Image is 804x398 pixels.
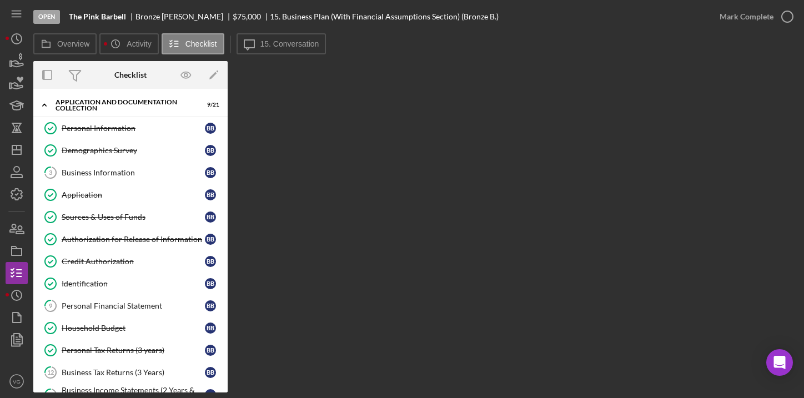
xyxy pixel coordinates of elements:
div: B B [205,167,216,178]
label: Checklist [185,39,217,48]
a: Personal InformationBB [39,117,222,139]
label: Activity [127,39,151,48]
button: Mark Complete [708,6,798,28]
div: Open [33,10,60,24]
a: 9Personal Financial StatementBB [39,295,222,317]
span: $75,000 [233,12,261,21]
a: 12Business Tax Returns (3 Years)BB [39,361,222,384]
div: Business Information [62,168,205,177]
tspan: 12 [47,369,54,376]
label: 15. Conversation [260,39,319,48]
button: Activity [99,33,158,54]
div: B B [205,367,216,378]
tspan: 3 [49,169,52,176]
div: B B [205,300,216,311]
div: Personal Financial Statement [62,301,205,310]
div: Identification [62,279,205,288]
div: Mark Complete [720,6,773,28]
a: ApplicationBB [39,184,222,206]
div: B B [205,145,216,156]
div: 9 / 21 [199,102,219,108]
div: Personal Information [62,124,205,133]
button: VG [6,370,28,392]
div: B B [205,123,216,134]
a: Household BudgetBB [39,317,222,339]
div: Open Intercom Messenger [766,349,793,376]
div: Demographics Survey [62,146,205,155]
label: Overview [57,39,89,48]
a: Authorization for Release of InformationBB [39,228,222,250]
text: VG [13,379,21,385]
div: Sources & Uses of Funds [62,213,205,221]
a: Credit AuthorizationBB [39,250,222,273]
div: B B [205,189,216,200]
div: Personal Tax Returns (3 years) [62,346,205,355]
div: Household Budget [62,324,205,332]
button: Overview [33,33,97,54]
button: Checklist [162,33,224,54]
div: B B [205,256,216,267]
a: Demographics SurveyBB [39,139,222,162]
a: IdentificationBB [39,273,222,295]
div: Bronze [PERSON_NAME] [135,12,233,21]
button: 15. Conversation [237,33,326,54]
div: B B [205,211,216,223]
div: Business Tax Returns (3 Years) [62,368,205,377]
a: Sources & Uses of FundsBB [39,206,222,228]
div: B B [205,323,216,334]
div: B B [205,278,216,289]
b: The Pink Barbell [69,12,126,21]
div: B B [205,234,216,245]
div: 15. Business Plan (With Financial Assumptions Section) (Bronze B.) [270,12,499,21]
tspan: 13 [47,391,54,398]
tspan: 9 [49,302,53,309]
div: B B [205,345,216,356]
a: Personal Tax Returns (3 years)BB [39,339,222,361]
a: 3Business InformationBB [39,162,222,184]
div: Authorization for Release of Information [62,235,205,244]
div: Credit Authorization [62,257,205,266]
div: Checklist [114,70,147,79]
div: Application [62,190,205,199]
div: Application and Documentation Collection [56,99,192,112]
